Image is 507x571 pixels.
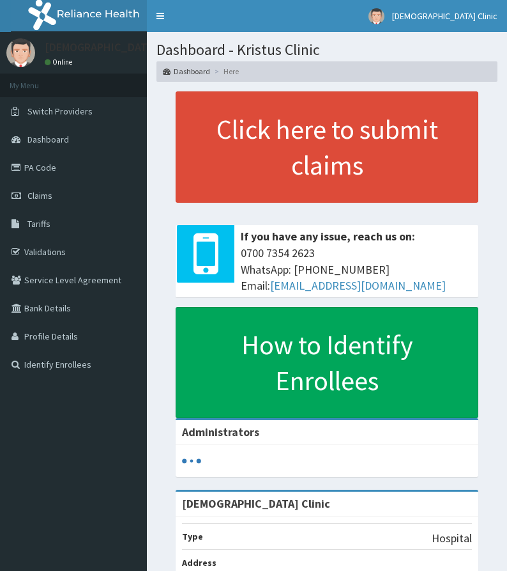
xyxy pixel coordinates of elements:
img: User Image [368,8,384,24]
span: 0700 7354 2623 WhatsApp: [PHONE_NUMBER] Email: [241,245,472,294]
a: How to Identify Enrollees [176,307,478,418]
svg: audio-loading [182,451,201,471]
a: Online [45,58,75,66]
b: If you have any issue, reach us on: [241,229,415,244]
strong: [DEMOGRAPHIC_DATA] Clinic [182,496,330,511]
p: Hospital [432,530,472,547]
h1: Dashboard - Kristus Clinic [156,42,497,58]
img: User Image [6,38,35,67]
a: Click here to submit claims [176,91,478,203]
span: [DEMOGRAPHIC_DATA] Clinic [392,10,497,22]
li: Here [211,66,239,77]
a: [EMAIL_ADDRESS][DOMAIN_NAME] [270,278,446,293]
span: Switch Providers [27,106,93,117]
b: Type [182,531,203,542]
span: Dashboard [27,134,69,145]
b: Address [182,557,216,568]
a: Dashboard [163,66,210,77]
b: Administrators [182,425,259,439]
span: Claims [27,190,52,201]
p: [DEMOGRAPHIC_DATA] Clinic [45,42,187,53]
span: Tariffs [27,218,50,230]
